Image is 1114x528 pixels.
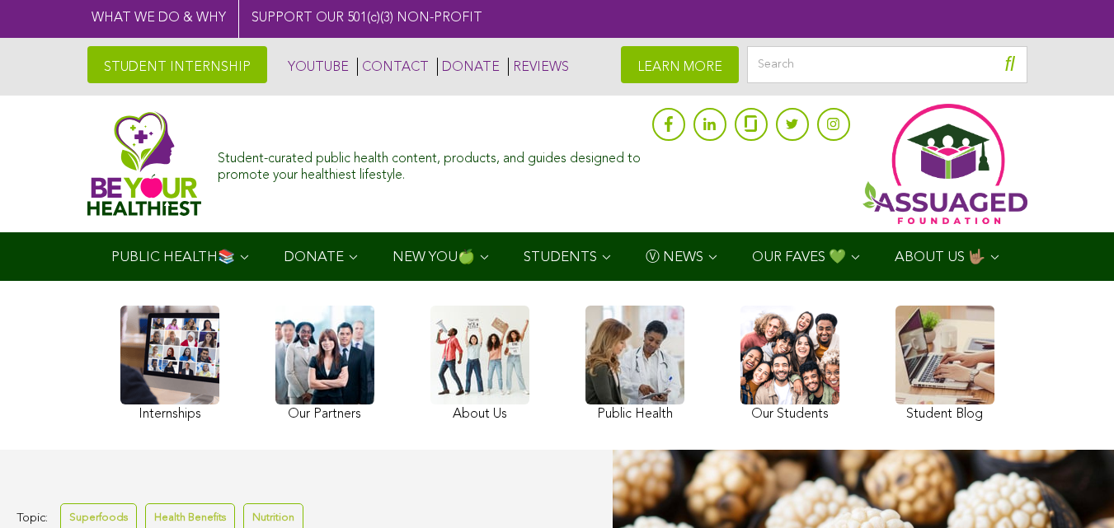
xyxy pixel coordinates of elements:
div: Student-curated public health content, products, and guides designed to promote your healthiest l... [218,143,643,183]
a: DONATE [437,58,500,76]
img: glassdoor [745,115,756,132]
span: Ⓥ NEWS [646,250,703,264]
span: DONATE [284,250,344,264]
img: Assuaged App [863,104,1027,224]
a: REVIEWS [508,58,569,76]
span: STUDENTS [524,250,597,264]
img: Assuaged [87,111,202,216]
iframe: Chat Widget [1032,449,1114,528]
a: LEARN MORE [621,46,739,83]
span: OUR FAVES 💚 [752,250,846,264]
span: PUBLIC HEALTH📚 [111,250,235,264]
a: YOUTUBE [284,58,349,76]
input: Search [747,46,1027,83]
span: ABOUT US 🤟🏽 [895,250,985,264]
div: Navigation Menu [87,232,1027,281]
span: NEW YOU🍏 [392,250,475,264]
a: STUDENT INTERNSHIP [87,46,267,83]
a: CONTACT [357,58,429,76]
